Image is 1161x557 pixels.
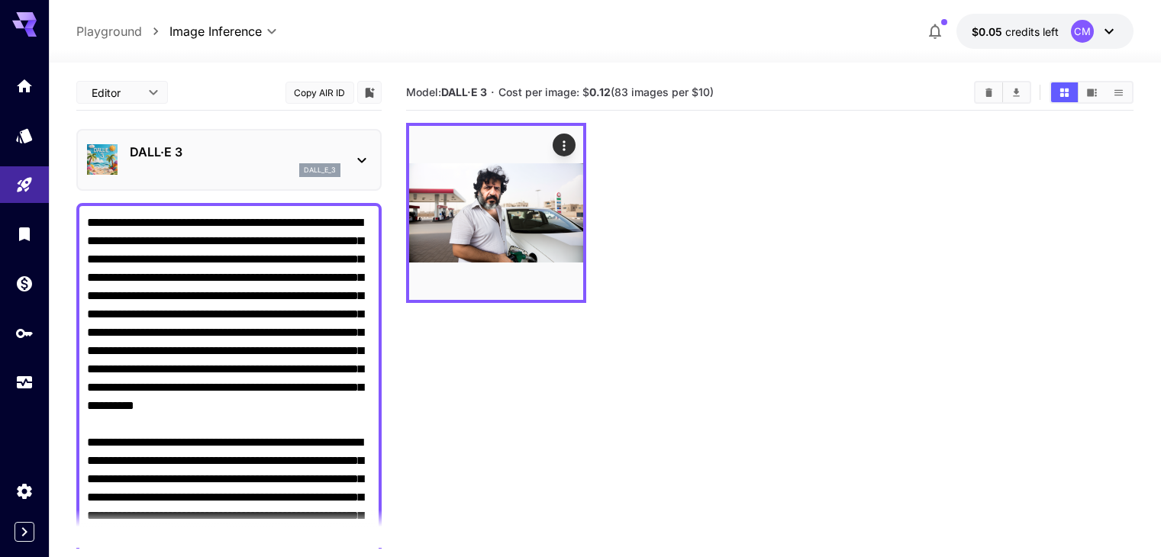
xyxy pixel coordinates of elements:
[1071,20,1094,43] div: CM
[498,85,714,98] span: Cost per image: $ (83 images per $10)
[1079,82,1105,102] button: Show images in video view
[974,81,1031,104] div: Clear ImagesDownload All
[956,14,1134,49] button: $0.05CM
[15,373,34,392] div: Usage
[406,85,487,98] span: Model:
[304,165,336,175] p: dall_e_3
[15,224,34,243] div: Library
[76,22,142,40] a: Playground
[285,82,354,104] button: Copy AIR ID
[1005,25,1059,38] span: credits left
[15,324,34,343] div: API Keys
[972,25,1005,38] span: $0.05
[130,143,340,161] p: DALL·E 3
[553,134,576,156] div: Actions
[972,24,1059,40] div: $0.05
[1050,81,1134,104] div: Show images in grid viewShow images in video viewShow images in list view
[15,522,34,542] button: Expand sidebar
[491,83,495,101] p: ·
[15,126,34,145] div: Models
[1105,82,1132,102] button: Show images in list view
[76,22,169,40] nav: breadcrumb
[441,85,487,98] b: DALL·E 3
[589,85,611,98] b: 0.12
[15,76,34,95] div: Home
[87,137,371,183] div: DALL·E 3dall_e_3
[1003,82,1030,102] button: Download All
[409,126,583,300] img: x87SXHZszxOqwAAAABJRU5ErkJggg==
[15,481,34,501] div: Settings
[976,82,1002,102] button: Clear Images
[363,83,376,101] button: Add to library
[1051,82,1078,102] button: Show images in grid view
[169,22,262,40] span: Image Inference
[15,175,34,195] div: Playground
[15,274,34,293] div: Wallet
[92,85,139,101] span: Editor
